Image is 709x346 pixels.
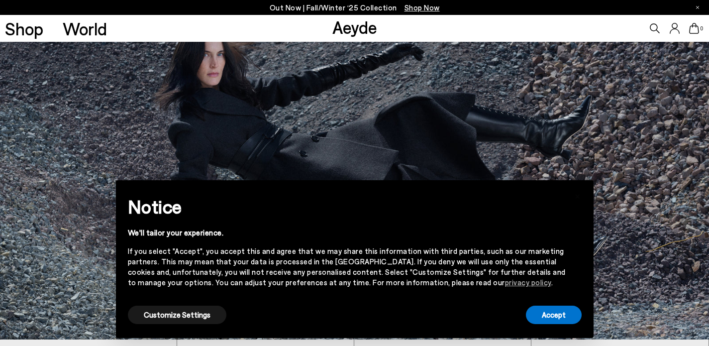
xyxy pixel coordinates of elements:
a: Aeyde [332,16,377,37]
button: Close this notice [566,183,590,207]
button: Accept [526,306,582,324]
h2: Notice [128,194,566,220]
p: Out Now | Fall/Winter ‘25 Collection [270,1,440,14]
div: If you select "Accept", you accept this and agree that we may share this information with third p... [128,246,566,288]
a: Shop [5,20,43,37]
a: World [63,20,107,37]
span: × [574,188,581,202]
a: privacy policy [505,278,551,287]
span: 0 [699,26,704,31]
span: Navigate to /collections/new-in [405,3,440,12]
button: Customize Settings [128,306,226,324]
a: 0 [689,23,699,34]
div: We'll tailor your experience. [128,228,566,238]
